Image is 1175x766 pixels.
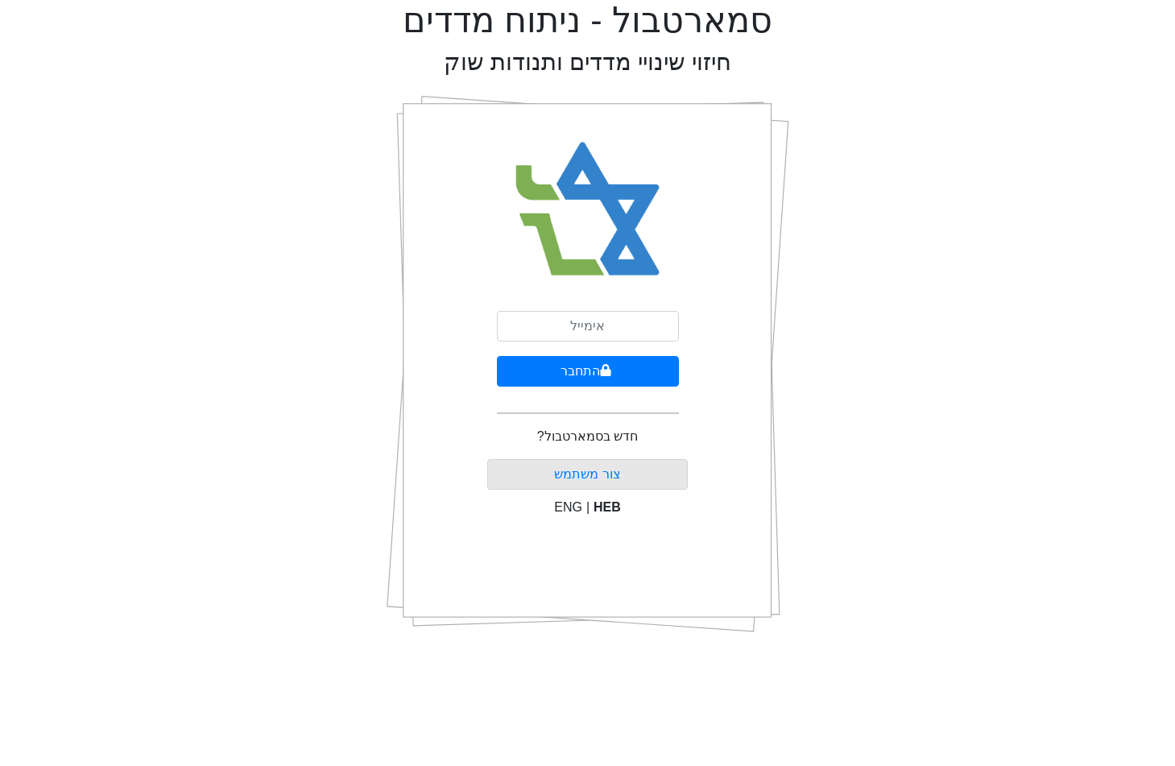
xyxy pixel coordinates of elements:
span: HEB [594,500,621,514]
p: חדש בסמארטבול? [537,427,638,446]
h2: חיזוי שינויי מדדים ותנודות שוק [444,48,731,77]
input: אימייל [497,311,679,342]
span: ENG [554,500,582,514]
span: | [586,500,590,514]
button: התחבר [497,356,679,387]
img: Smart Bull [500,121,675,298]
button: צור משתמש [487,459,688,490]
a: צור משתמש [554,467,620,481]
